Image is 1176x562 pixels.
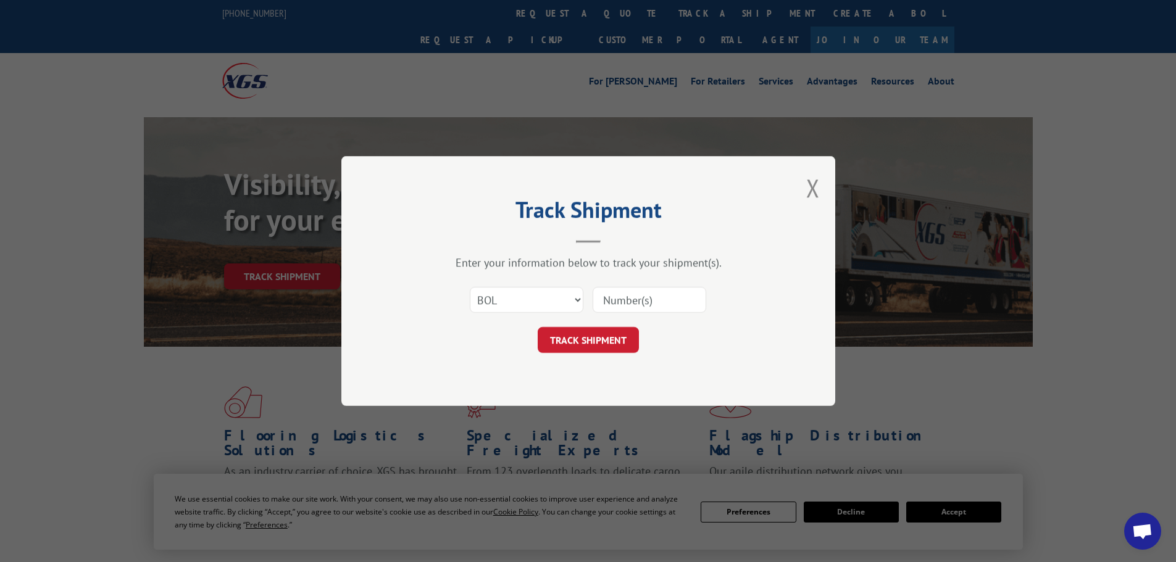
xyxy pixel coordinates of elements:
a: Open chat [1124,513,1161,550]
h2: Track Shipment [403,201,774,225]
button: Close modal [806,171,820,204]
div: Enter your information below to track your shipment(s). [403,255,774,270]
input: Number(s) [593,287,706,313]
button: TRACK SHIPMENT [538,327,639,353]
